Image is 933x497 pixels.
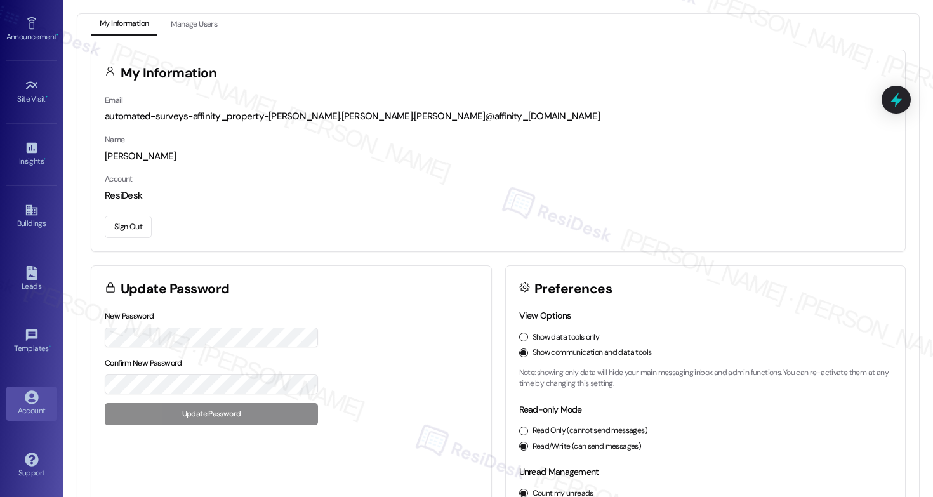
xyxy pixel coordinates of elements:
button: Manage Users [162,14,226,36]
label: Read/Write (can send messages) [533,441,642,453]
label: Account [105,174,133,184]
label: Show data tools only [533,332,600,343]
label: Unread Management [519,466,599,477]
a: Buildings [6,199,57,234]
label: Read Only (cannot send messages) [533,425,647,437]
button: Sign Out [105,216,152,238]
p: Note: showing only data will hide your main messaging inbox and admin functions. You can re-activ... [519,368,892,390]
a: Insights • [6,137,57,171]
div: ResiDesk [105,189,892,202]
a: Account [6,387,57,421]
button: My Information [91,14,157,36]
label: Confirm New Password [105,358,182,368]
label: View Options [519,310,571,321]
a: Templates • [6,324,57,359]
span: • [46,93,48,102]
a: Support [6,449,57,483]
label: Name [105,135,125,145]
span: • [56,30,58,39]
label: Show communication and data tools [533,347,652,359]
a: Site Visit • [6,75,57,109]
span: • [49,342,51,351]
label: Read-only Mode [519,404,582,415]
h3: Preferences [534,282,612,296]
div: [PERSON_NAME] [105,150,892,163]
h3: Update Password [121,282,230,296]
h3: My Information [121,67,217,80]
a: Leads [6,262,57,296]
span: • [44,155,46,164]
div: automated-surveys-affinity_property-[PERSON_NAME].[PERSON_NAME].[PERSON_NAME]@affinity_[DOMAIN_NAME] [105,110,892,123]
label: New Password [105,311,154,321]
label: Email [105,95,122,105]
